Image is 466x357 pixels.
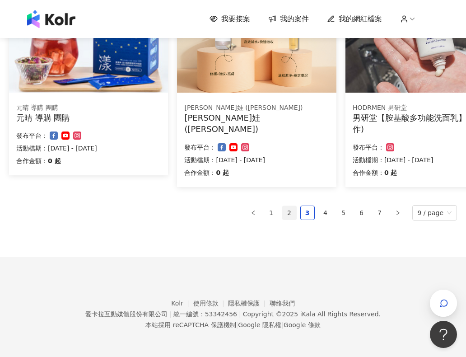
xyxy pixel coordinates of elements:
[145,319,320,330] span: 本站採用 reCAPTCHA 保護機制
[184,112,329,135] div: [PERSON_NAME]娃 ([PERSON_NAME])
[236,321,238,329] span: |
[171,300,193,307] a: Kolr
[283,206,296,220] a: 2
[16,103,161,113] div: 元晴 導購 團購
[282,206,297,220] li: 2
[264,206,279,220] li: 1
[184,167,216,178] p: 合作金額：
[337,206,350,220] a: 5
[327,14,382,24] a: 我的網紅檔案
[265,206,278,220] a: 1
[184,155,329,165] p: 活動檔期：[DATE] - [DATE]
[391,206,405,220] button: right
[301,206,314,220] a: 3
[85,310,168,318] div: 愛卡拉互動媒體股份有限公司
[384,167,397,178] p: 0 起
[193,300,228,307] a: 使用條款
[300,310,316,318] a: iKala
[280,14,309,24] span: 我的案件
[216,167,229,178] p: 0 起
[169,310,172,318] span: |
[373,206,387,220] a: 7
[339,14,382,24] span: 我的網紅檔案
[391,206,405,220] li: Next Page
[173,310,237,318] div: 統一編號：53342456
[270,300,295,307] a: 聯絡我們
[184,103,329,113] div: [PERSON_NAME]娃 ([PERSON_NAME])
[355,206,368,220] a: 6
[16,143,161,154] p: 活動檔期：[DATE] - [DATE]
[353,167,384,178] p: 合作金額：
[268,14,309,24] a: 我的案件
[284,321,321,329] a: Google 條款
[281,321,284,329] span: |
[16,130,48,141] p: 發布平台：
[239,310,241,318] span: |
[228,300,270,307] a: 隱私權保護
[246,206,261,220] button: left
[16,155,48,166] p: 合作金額：
[27,10,75,28] img: logo
[430,321,457,348] iframe: Help Scout Beacon - Open
[418,206,452,220] span: 9 / page
[221,14,250,24] span: 我要接案
[395,210,401,216] span: right
[251,210,256,216] span: left
[246,206,261,220] li: Previous Page
[210,14,250,24] a: 我要接案
[319,206,332,220] a: 4
[412,205,457,221] div: Page Size
[16,112,161,123] div: 元晴 導購 團購
[184,142,216,153] p: 發布平台：
[48,155,61,166] p: 0 起
[353,142,384,153] p: 發布平台：
[238,321,281,329] a: Google 隱私權
[243,310,381,318] div: Copyright © 2025 All Rights Reserved.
